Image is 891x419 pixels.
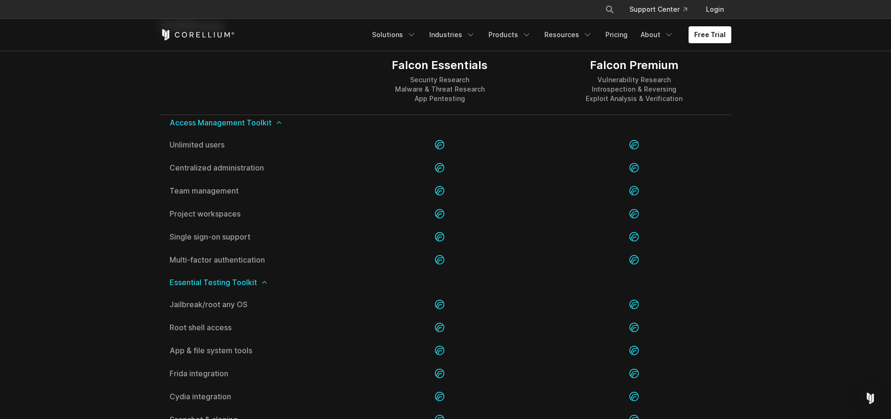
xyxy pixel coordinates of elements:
[366,26,422,43] a: Solutions
[170,370,333,377] a: Frida integration
[698,1,731,18] a: Login
[594,1,731,18] div: Navigation Menu
[170,233,333,241] a: Single sign-on support
[160,29,235,40] a: Corellium Home
[586,75,682,103] div: Vulnerability Research Introspection & Reversing Exploit Analysis & Verification
[170,279,722,286] span: Essential Testing Toolkit
[424,26,481,43] a: Industries
[170,164,333,171] a: Centralized administration
[601,1,618,18] button: Search
[586,58,682,72] div: Falcon Premium
[483,26,537,43] a: Products
[170,324,333,331] a: Root shell access
[170,301,333,308] a: Jailbreak/root any OS
[170,119,722,126] span: Access Management Toolkit
[170,210,333,217] a: Project workspaces
[366,26,731,43] div: Navigation Menu
[600,26,633,43] a: Pricing
[539,26,598,43] a: Resources
[170,256,333,264] a: Multi-factor authentication
[170,141,333,148] a: Unlimited users
[392,58,488,72] div: Falcon Essentials
[622,1,695,18] a: Support Center
[859,387,882,410] div: Open Intercom Messenger
[170,187,333,194] a: Team management
[392,75,488,103] div: Security Research Malware & Threat Research App Pentesting
[635,26,679,43] a: About
[689,26,731,43] a: Free Trial
[170,393,333,400] a: Cydia integration
[170,347,333,354] a: App & file system tools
